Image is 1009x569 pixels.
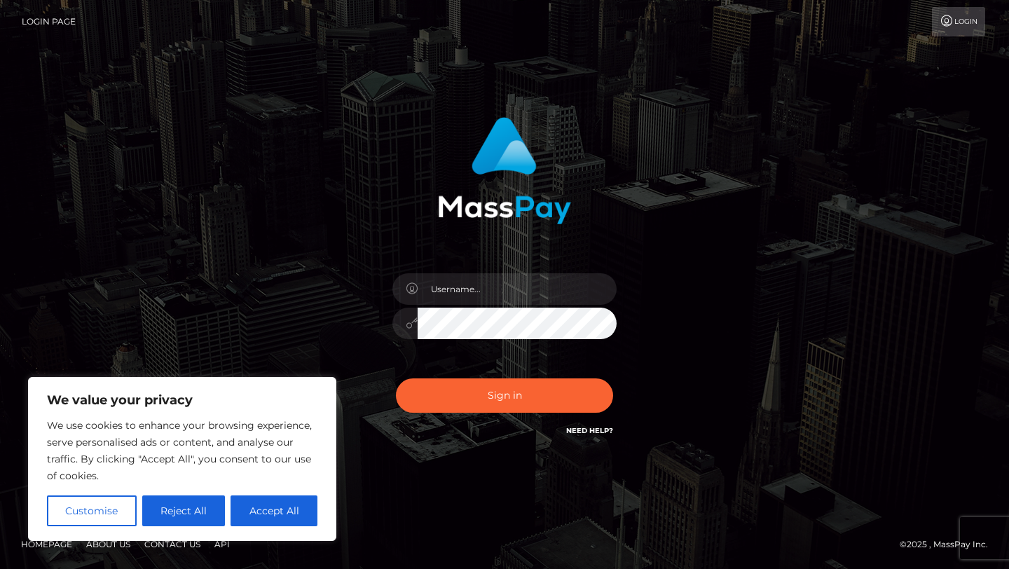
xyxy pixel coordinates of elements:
[231,495,317,526] button: Accept All
[47,417,317,484] p: We use cookies to enhance your browsing experience, serve personalised ads or content, and analys...
[142,495,226,526] button: Reject All
[139,533,206,555] a: Contact Us
[566,426,613,435] a: Need Help?
[15,533,78,555] a: Homepage
[22,7,76,36] a: Login Page
[396,378,613,413] button: Sign in
[418,273,617,305] input: Username...
[900,537,998,552] div: © 2025 , MassPay Inc.
[47,495,137,526] button: Customise
[47,392,317,409] p: We value your privacy
[932,7,985,36] a: Login
[438,117,571,224] img: MassPay Login
[81,533,136,555] a: About Us
[209,533,235,555] a: API
[28,377,336,541] div: We value your privacy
